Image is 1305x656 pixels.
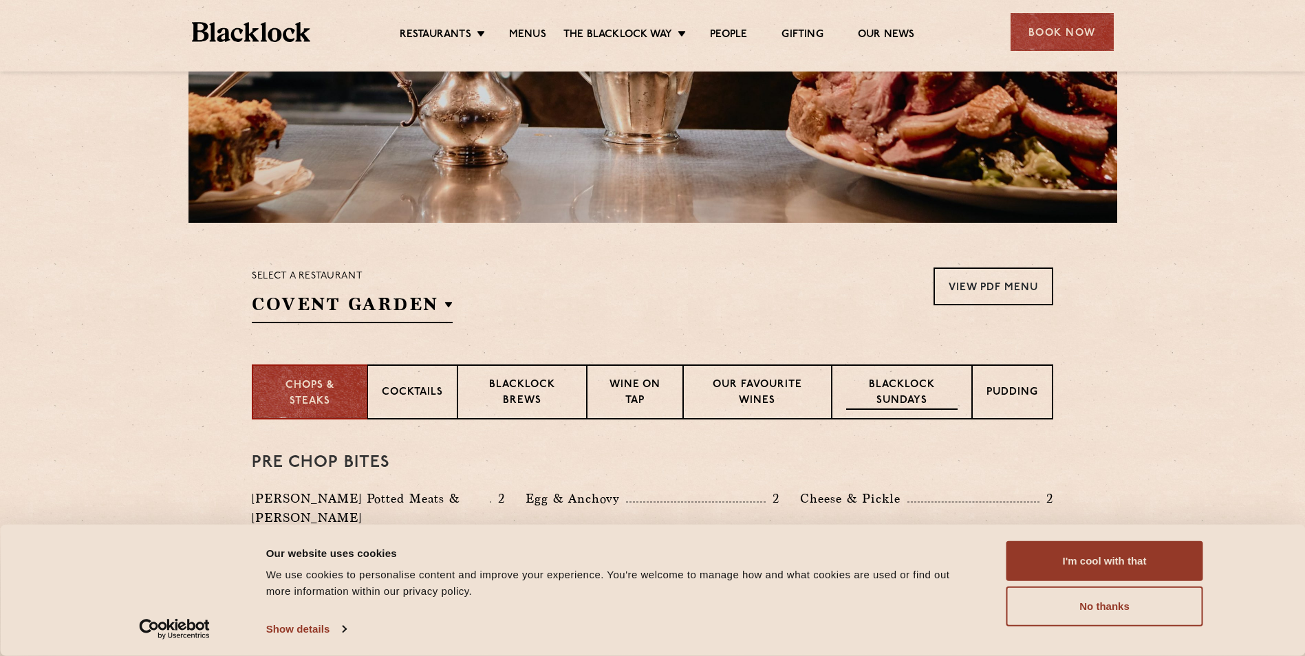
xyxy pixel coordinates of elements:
img: BL_Textured_Logo-footer-cropped.svg [192,22,311,42]
p: Cheese & Pickle [800,489,907,508]
p: Egg & Anchovy [526,489,626,508]
a: Our News [858,28,915,43]
p: Cocktails [382,385,443,402]
p: Pudding [986,385,1038,402]
a: People [710,28,747,43]
p: 2 [491,490,505,507]
a: Show details [266,619,346,639]
a: View PDF Menu [934,267,1053,305]
a: Restaurants [400,28,471,43]
p: Wine on Tap [601,378,669,410]
p: Blacklock Sundays [846,378,958,410]
div: Book Now [1011,13,1114,51]
a: Gifting [781,28,823,43]
div: We use cookies to personalise content and improve your experience. You're welcome to manage how a... [266,567,975,600]
button: No thanks [1006,587,1203,626]
a: Menus [509,28,546,43]
p: [PERSON_NAME] Potted Meats & [PERSON_NAME] [252,489,490,527]
a: Usercentrics Cookiebot - opens in a new window [114,619,235,639]
button: I'm cool with that [1006,541,1203,581]
div: Our website uses cookies [266,545,975,561]
a: The Blacklock Way [563,28,672,43]
p: 2 [766,490,779,507]
p: Blacklock Brews [472,378,572,410]
p: Our favourite wines [698,378,817,410]
h3: Pre Chop Bites [252,454,1053,472]
p: Chops & Steaks [267,378,353,409]
p: Select a restaurant [252,267,453,285]
h2: Covent Garden [252,292,453,323]
p: 2 [1039,490,1053,507]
